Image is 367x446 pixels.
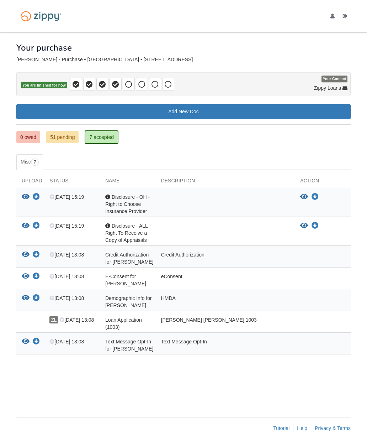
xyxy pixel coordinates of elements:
div: [PERSON_NAME] - Purchase • [GEOGRAPHIC_DATA] • [STREET_ADDRESS] [16,57,351,63]
a: Add New Doc [16,104,351,119]
span: Disclosure - OH - Right to Choose Insurance Provider [105,194,150,214]
span: [DATE] 15:19 [49,223,84,229]
a: Download Text Message Opt-In for Ethan Warren Seip [33,339,40,345]
a: Download Disclosure - ALL - Right To Receive a Copy of Appraisals [312,223,319,229]
a: Download Disclosure - OH - Right to Choose Insurance Provider [312,194,319,200]
span: [DATE] 13:08 [49,274,84,279]
div: HMDA [156,295,295,309]
button: View Credit Authorization for Ethan Seip [22,251,30,259]
a: 7 accepted [85,130,118,144]
div: Description [156,177,295,188]
div: Upload [16,177,44,188]
div: eConsent [156,273,295,287]
span: Loan Application (1003) [105,317,142,330]
button: View Text Message Opt-In for Ethan Warren Seip [22,338,30,346]
span: Credit Authorization for [PERSON_NAME] [105,252,153,265]
div: [PERSON_NAME] [PERSON_NAME] 1003 [156,316,295,331]
a: Download Disclosure - ALL - Right To Receive a Copy of Appraisals [33,223,40,229]
a: 51 pending [46,131,79,143]
button: View Disclosure - OH - Right to Choose Insurance Provider [300,193,308,201]
span: [DATE] 13:08 [59,317,94,323]
span: [DATE] 13:08 [49,295,84,301]
span: Demographic Info for [PERSON_NAME] [105,295,152,308]
button: View Demographic Info for Ethan Warren Seip [22,295,30,302]
button: View Disclosure - ALL - Right To Receive a Copy of Appraisals [22,222,30,230]
div: Credit Authorization [156,251,295,265]
div: Action [295,177,351,188]
a: Log out [343,14,351,21]
div: Status [44,177,100,188]
a: Download E-Consent for Ethan Seip [33,274,40,280]
a: Help [297,425,307,431]
span: Disclosure - ALL - Right To Receive a Copy of Appraisals [105,223,151,243]
a: Download Demographic Info for Ethan Warren Seip [33,296,40,301]
button: View Disclosure - OH - Right to Choose Insurance Provider [22,193,30,201]
button: View Disclosure - ALL - Right To Receive a Copy of Appraisals [300,222,308,229]
div: Text Message Opt-In [156,338,295,352]
img: Logo [16,8,65,25]
span: [DATE] 13:08 [49,252,84,258]
span: Text Message Opt-In for [PERSON_NAME] [105,339,153,352]
span: ZL [49,316,58,323]
span: 7 [31,159,39,166]
span: E-Consent for [PERSON_NAME] [105,274,146,286]
div: Name [100,177,156,188]
a: Privacy & Terms [315,425,351,431]
a: Tutorial [273,425,289,431]
h1: Your purchase [16,43,72,52]
a: 0 owed [16,131,40,143]
span: Your Contact [321,76,347,83]
span: You are finished for now [21,82,67,89]
a: Download Disclosure - OH - Right to Choose Insurance Provider [33,195,40,200]
a: edit profile [330,14,337,21]
a: Misc [16,154,43,170]
span: [DATE] 13:08 [49,339,84,344]
button: View E-Consent for Ethan Seip [22,273,30,280]
span: [DATE] 15:19 [49,194,84,200]
span: Zippy Loans [314,84,341,92]
a: Download Credit Authorization for Ethan Seip [33,252,40,258]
